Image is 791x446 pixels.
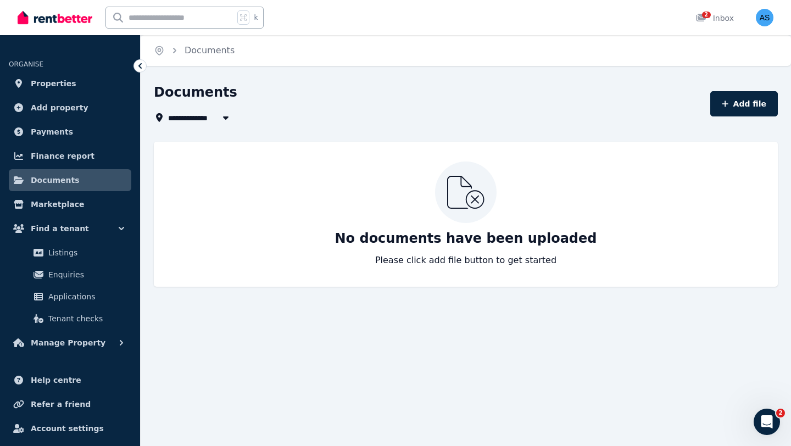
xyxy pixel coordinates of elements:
h1: Documents [154,83,237,101]
button: Add file [710,91,778,116]
span: Properties [31,77,76,90]
img: Aaron Showell [756,9,773,26]
span: ORGANISE [9,60,43,68]
iframe: Intercom live chat [754,409,780,435]
button: Find a tenant [9,218,131,239]
span: Documents [31,174,80,187]
button: Manage Property [9,332,131,354]
a: Account settings [9,417,131,439]
a: Finance report [9,145,131,167]
span: Applications [48,290,122,303]
span: Enquiries [48,268,122,281]
span: Find a tenant [31,222,89,235]
span: k [254,13,258,22]
a: Applications [13,286,127,308]
span: 2 [776,409,785,417]
span: 2 [702,12,711,18]
a: Tenant checks [13,308,127,330]
a: Payments [9,121,131,143]
a: Documents [185,45,235,55]
img: RentBetter [18,9,92,26]
a: Help centre [9,369,131,391]
span: Manage Property [31,336,105,349]
p: Please click add file button to get started [375,254,556,267]
a: Documents [9,169,131,191]
span: Account settings [31,422,104,435]
span: Help centre [31,373,81,387]
span: Payments [31,125,73,138]
p: No documents have been uploaded [335,230,597,247]
div: Inbox [695,13,734,24]
span: Finance report [31,149,94,163]
a: Enquiries [13,264,127,286]
a: Refer a friend [9,393,131,415]
a: Add property [9,97,131,119]
a: Marketplace [9,193,131,215]
span: Listings [48,246,122,259]
span: Refer a friend [31,398,91,411]
a: Listings [13,242,127,264]
a: Properties [9,73,131,94]
span: Tenant checks [48,312,122,325]
span: Marketplace [31,198,84,211]
span: Add property [31,101,88,114]
nav: Breadcrumb [141,35,248,66]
